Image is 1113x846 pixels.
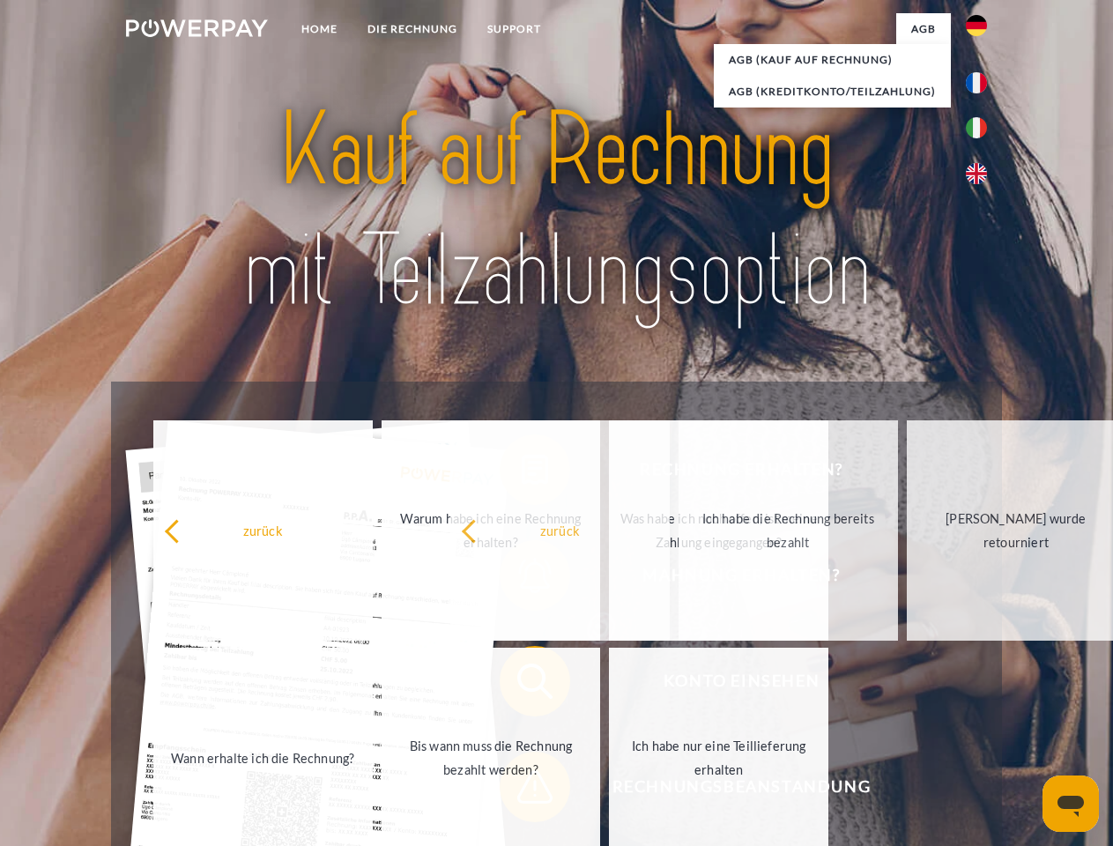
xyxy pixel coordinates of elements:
div: Bis wann muss die Rechnung bezahlt werden? [392,734,590,782]
img: logo-powerpay-white.svg [126,19,268,37]
div: zurück [164,518,362,542]
a: DIE RECHNUNG [352,13,472,45]
img: title-powerpay_de.svg [168,85,945,338]
div: zurück [461,518,659,542]
img: de [966,15,987,36]
div: Ich habe die Rechnung bereits bezahlt [689,507,887,554]
a: AGB (Kauf auf Rechnung) [714,44,951,76]
iframe: Button to launch messaging window [1043,775,1099,832]
img: it [966,117,987,138]
div: Wann erhalte ich die Rechnung? [164,746,362,769]
a: SUPPORT [472,13,556,45]
div: Ich habe nur eine Teillieferung erhalten [620,734,818,782]
img: fr [966,72,987,93]
a: agb [896,13,951,45]
a: Home [286,13,352,45]
a: AGB (Kreditkonto/Teilzahlung) [714,76,951,108]
div: Warum habe ich eine Rechnung erhalten? [392,507,590,554]
img: en [966,163,987,184]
